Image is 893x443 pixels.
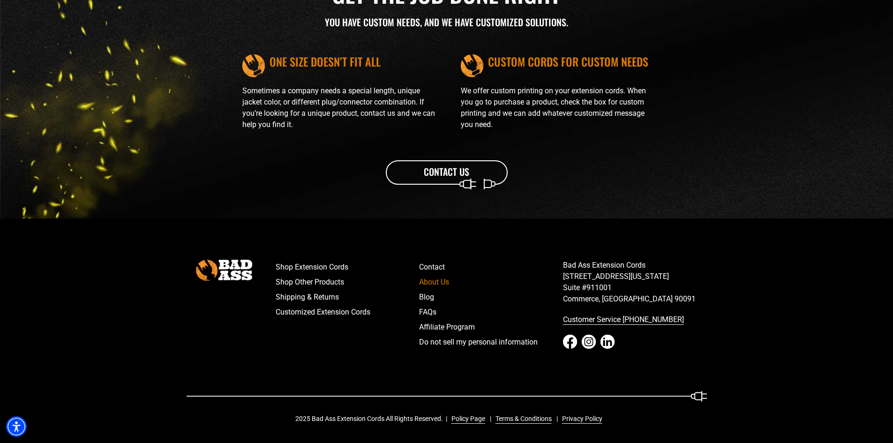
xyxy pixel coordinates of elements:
[419,320,563,335] a: Affiliate Program
[320,16,573,28] h3: YOU HAVE CUSTOM NEEDS, AND WE HAVE CUSTOMIZED SOLUTIONS.
[419,335,563,350] a: Do not sell my personal information
[276,275,420,290] a: Shop Other Products
[563,312,707,327] a: call 833-674-1699
[582,335,596,349] a: Instagram - open in a new tab
[563,335,577,349] a: Facebook - open in a new tab
[484,54,648,74] h4: CUSTOM CORDS FOR CUSTOM NEEDS
[266,54,381,74] h4: ONE SIZE DOESN’T FIT ALL
[295,414,609,424] div: 2025 Bad Ass Extension Cords All Rights Reserved.
[419,305,563,320] a: FAQs
[558,414,602,424] a: Privacy Policy
[419,260,563,275] a: Contact
[276,290,420,305] a: Shipping & Returns
[492,414,552,424] a: Terms & Conditions
[600,335,615,349] a: LinkedIn - open in a new tab
[386,160,508,185] a: CONTACT US
[563,260,707,305] p: Bad Ass Extension Cords [STREET_ADDRESS][US_STATE] Suite #911001 Commerce, [GEOGRAPHIC_DATA] 90091
[419,290,563,305] a: Blog
[448,414,485,424] a: Policy Page
[419,275,563,290] a: About Us
[6,416,27,437] div: Accessibility Menu
[242,85,438,130] p: Sometimes a company needs a special length, unique jacket color, or different plug/connector comb...
[461,85,651,130] p: We offer custom printing on your extension cords. When you go to purchase a product, check the bo...
[276,305,420,320] a: Customized Extension Cords
[276,260,420,275] a: Shop Extension Cords
[196,260,252,281] img: Bad Ass Extension Cords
